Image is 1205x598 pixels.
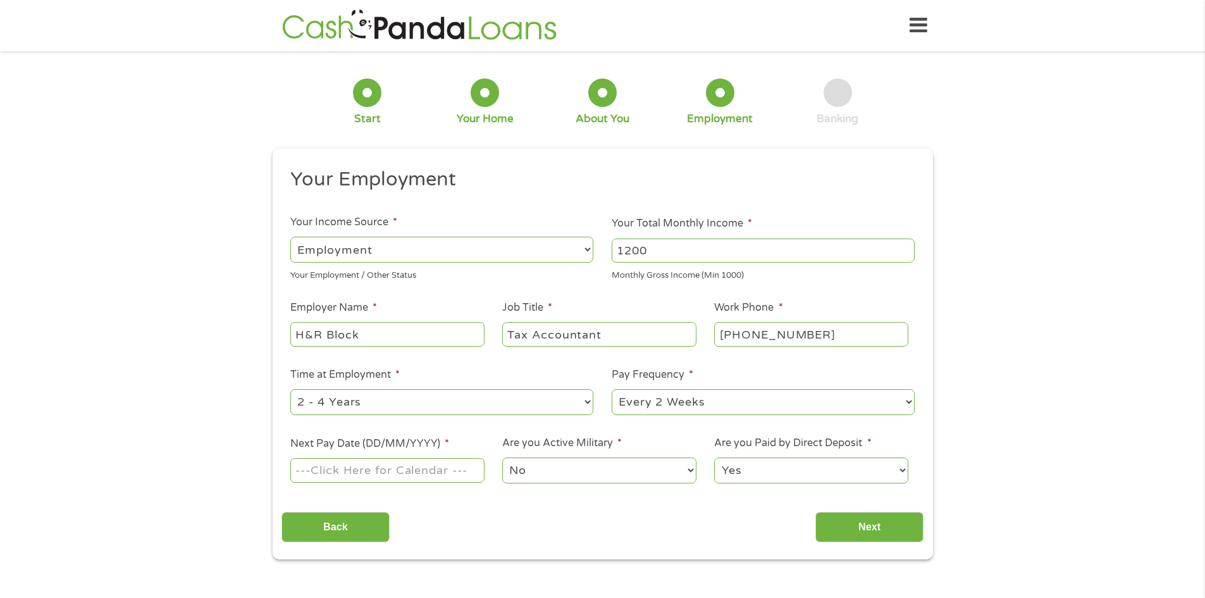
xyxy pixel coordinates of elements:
input: Back [281,512,390,543]
label: Your Total Monthly Income [612,217,752,230]
label: Are you Paid by Direct Deposit [714,437,871,450]
input: 1800 [612,239,915,263]
div: Your Home [457,112,514,126]
input: (231) 754-4010 [714,322,908,346]
div: Banking [817,112,858,126]
input: Walmart [290,322,484,346]
div: Employment [687,112,753,126]
label: Job Title [502,301,552,315]
input: ---Click Here for Calendar --- [290,458,484,482]
div: Monthly Gross Income (Min 1000) [612,265,915,282]
div: Start [354,112,381,126]
label: Next Pay Date (DD/MM/YYYY) [290,437,449,451]
label: Your Income Source [290,216,397,229]
div: Your Employment / Other Status [290,265,593,282]
input: Cashier [502,322,696,346]
label: Are you Active Military [502,437,622,450]
div: About You [576,112,629,126]
img: GetLoanNow Logo [278,8,560,44]
label: Employer Name [290,301,377,315]
h2: Your Employment [290,167,905,192]
input: Next [815,512,924,543]
label: Time at Employment [290,368,400,382]
label: Work Phone [714,301,782,315]
label: Pay Frequency [612,368,693,382]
